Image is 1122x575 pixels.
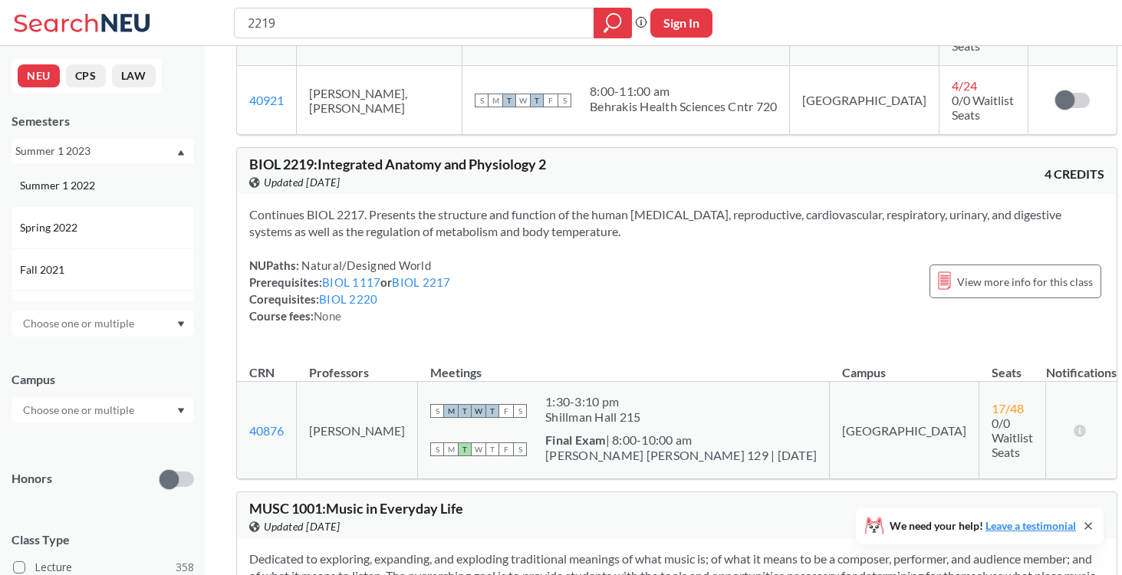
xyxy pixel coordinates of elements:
[20,219,81,236] span: Spring 2022
[544,94,558,107] span: F
[545,394,640,409] div: 1:30 - 3:10 pm
[18,64,60,87] button: NEU
[264,518,340,535] span: Updated [DATE]
[952,93,1014,122] span: 0/0 Waitlist Seats
[489,94,502,107] span: M
[650,8,712,38] button: Sign In
[545,432,606,447] b: Final Exam
[249,207,1061,238] span: Continues BIOL 2217. Presents the structure and function of the human [MEDICAL_DATA], reproductiv...
[249,364,275,381] div: CRN
[992,401,1024,416] span: 17 / 48
[890,521,1076,531] span: We need your help!
[418,349,830,382] th: Meetings
[246,10,583,36] input: Class, professor, course number, "phrase"
[249,257,451,324] div: NUPaths: Prerequisites: or Corequisites: Course fees:
[830,349,979,382] th: Campus
[590,99,777,114] div: Behrakis Health Sciences Cntr 720
[12,371,194,388] div: Campus
[177,149,185,156] svg: Dropdown arrow
[430,442,444,456] span: S
[249,500,463,517] span: MUSC 1001 : Music in Everyday Life
[12,113,194,130] div: Semesters
[516,94,530,107] span: W
[530,94,544,107] span: T
[299,258,431,272] span: Natural/Designed World
[992,416,1033,459] span: 0/0 Waitlist Seats
[177,408,185,414] svg: Dropdown arrow
[430,404,444,418] span: S
[590,84,777,99] div: 8:00 - 11:00 am
[444,442,458,456] span: M
[12,470,52,488] p: Honors
[15,401,144,419] input: Choose one or multiple
[15,314,144,333] input: Choose one or multiple
[475,94,489,107] span: S
[444,404,458,418] span: M
[12,139,194,163] div: Summer 1 2023Dropdown arrowSummer 1 2023Spring 2023Fall 2022Summer 2 2022Summer Full 2022Summer 1...
[458,404,472,418] span: T
[472,404,485,418] span: W
[1045,166,1104,182] span: 4 CREDITS
[12,310,194,337] div: Dropdown arrow
[66,64,106,87] button: CPS
[249,423,284,438] a: 40876
[499,404,513,418] span: F
[499,442,513,456] span: F
[957,272,1093,291] span: View more info for this class
[249,156,546,172] span: BIOL 2219 : Integrated Anatomy and Physiology 2
[558,94,571,107] span: S
[264,174,340,191] span: Updated [DATE]
[513,404,527,418] span: S
[485,404,499,418] span: T
[1046,349,1117,382] th: Notifications
[830,382,979,479] td: [GEOGRAPHIC_DATA]
[319,292,377,306] a: BIOL 2220
[594,8,632,38] div: magnifying glass
[322,275,380,289] a: BIOL 1117
[985,519,1076,532] a: Leave a testimonial
[485,442,499,456] span: T
[12,531,194,548] span: Class Type
[545,448,817,463] div: [PERSON_NAME] [PERSON_NAME] 129 | [DATE]
[177,321,185,327] svg: Dropdown arrow
[545,432,817,448] div: | 8:00-10:00 am
[297,382,418,479] td: [PERSON_NAME]
[20,177,98,194] span: Summer 1 2022
[458,442,472,456] span: T
[20,261,67,278] span: Fall 2021
[112,64,156,87] button: LAW
[12,397,194,423] div: Dropdown arrow
[513,442,527,456] span: S
[979,349,1046,382] th: Seats
[15,143,176,159] div: Summer 1 2023
[952,78,977,93] span: 4 / 24
[502,94,516,107] span: T
[314,309,341,323] span: None
[297,66,462,135] td: [PERSON_NAME], [PERSON_NAME]
[790,66,939,135] td: [GEOGRAPHIC_DATA]
[545,409,640,425] div: Shillman Hall 215
[297,349,418,382] th: Professors
[392,275,450,289] a: BIOL 2217
[472,442,485,456] span: W
[249,93,284,107] a: 40921
[604,12,622,34] svg: magnifying glass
